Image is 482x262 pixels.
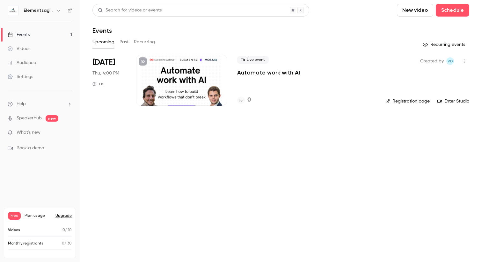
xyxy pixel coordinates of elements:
[25,213,52,218] span: Plan usage
[436,4,469,17] button: Schedule
[437,98,469,104] a: Enter Studio
[17,129,40,136] span: What's new
[8,241,43,246] p: Monthly registrants
[237,69,300,76] a: Automate work with AI
[17,115,42,122] a: SpeakerHub
[237,96,251,104] a: 0
[62,242,64,245] span: 0
[8,5,18,16] img: Elementsagents
[17,101,26,107] span: Help
[64,130,72,136] iframe: Noticeable Trigger
[134,37,155,47] button: Recurring
[448,57,453,65] span: Vd
[8,60,36,66] div: Audience
[8,212,21,220] span: Free
[92,70,119,76] span: Thu, 4:00 PM
[92,37,114,47] button: Upcoming
[92,81,103,87] div: 1 h
[8,101,72,107] li: help-dropdown-opener
[446,57,454,65] span: Vladimir de Ziegler
[55,213,72,218] button: Upgrade
[62,227,72,233] p: / 10
[247,96,251,104] h4: 0
[120,37,129,47] button: Past
[420,39,469,50] button: Recurring events
[98,7,162,14] div: Search for videos or events
[62,241,72,246] p: / 30
[46,115,58,122] span: new
[8,74,33,80] div: Settings
[24,7,54,14] h6: Elementsagents
[8,46,30,52] div: Videos
[8,32,30,38] div: Events
[92,57,115,67] span: [DATE]
[420,57,444,65] span: Created by
[92,55,126,106] div: Sep 25 Thu, 4:00 PM (Europe/Lisbon)
[237,56,269,64] span: Live event
[397,4,433,17] button: New video
[92,27,112,34] h1: Events
[17,145,44,152] span: Book a demo
[62,228,65,232] span: 0
[385,98,430,104] a: Registration page
[8,227,20,233] p: Videos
